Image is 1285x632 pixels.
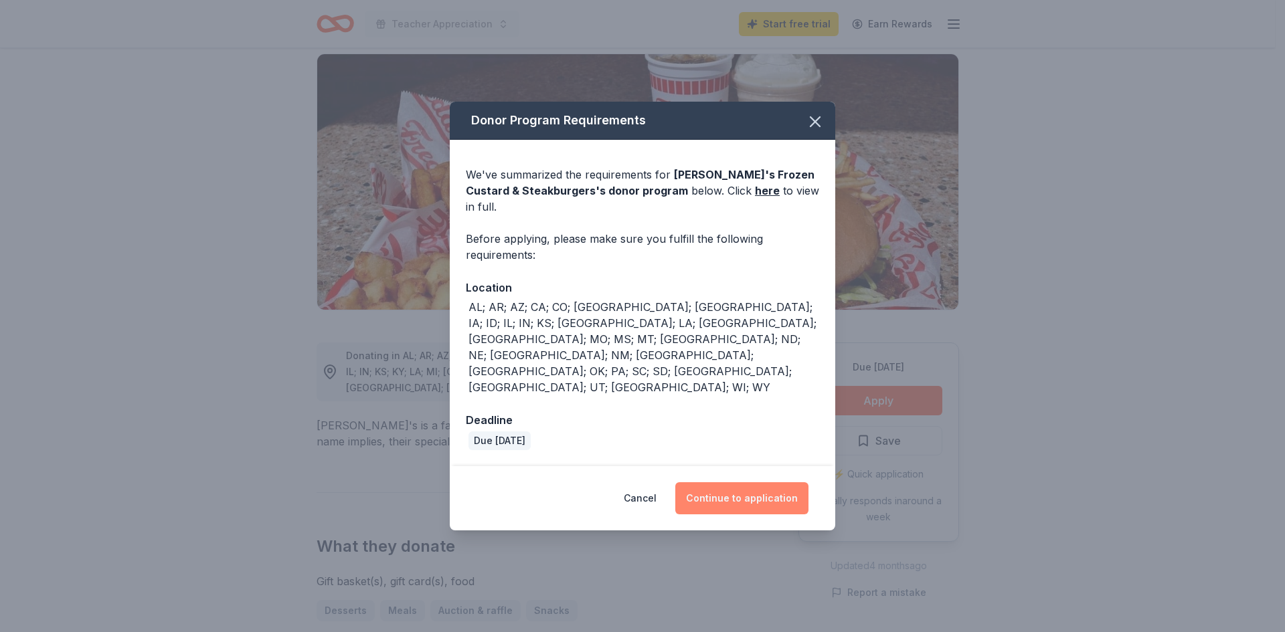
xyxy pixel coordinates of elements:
a: here [755,183,780,199]
div: Location [466,279,819,296]
div: Deadline [466,411,819,429]
button: Cancel [624,482,657,514]
button: Continue to application [675,482,808,514]
div: Donor Program Requirements [450,102,835,140]
div: AL; AR; AZ; CA; CO; [GEOGRAPHIC_DATA]; [GEOGRAPHIC_DATA]; IA; ID; IL; IN; KS; [GEOGRAPHIC_DATA]; ... [468,299,819,395]
div: We've summarized the requirements for below. Click to view in full. [466,167,819,215]
div: Before applying, please make sure you fulfill the following requirements: [466,231,819,263]
div: Due [DATE] [468,431,531,450]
